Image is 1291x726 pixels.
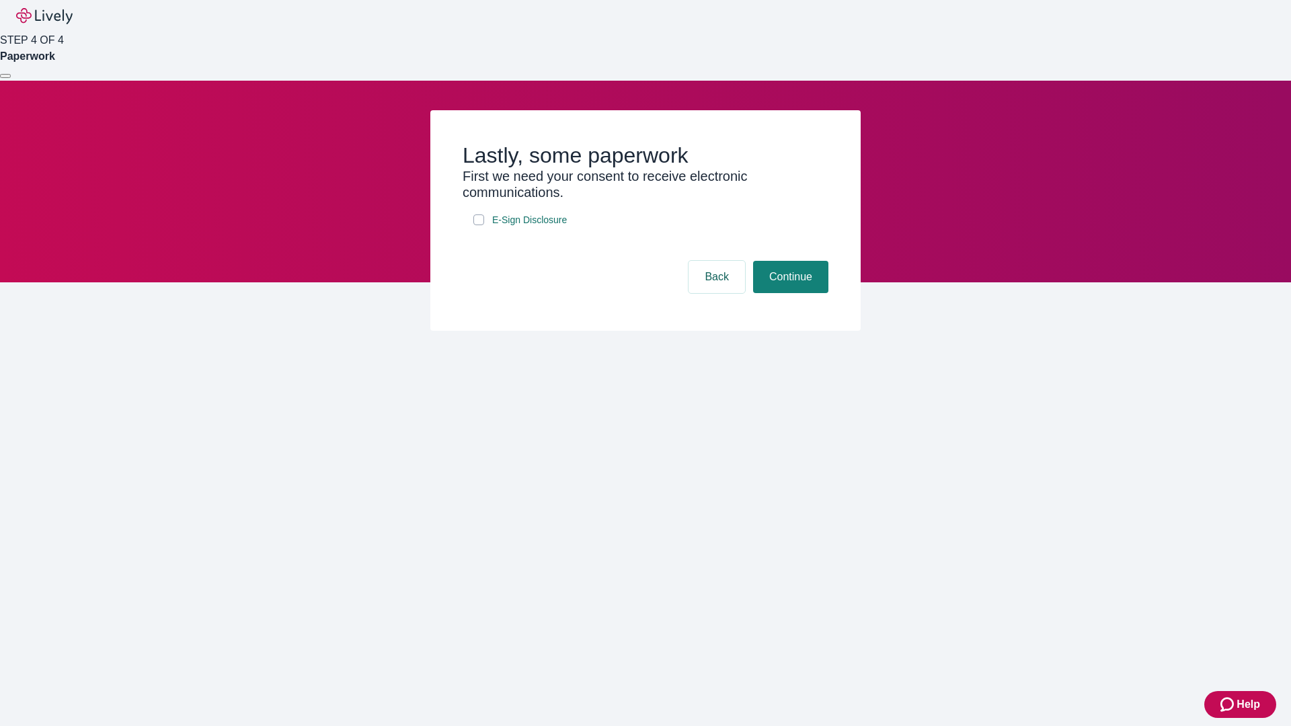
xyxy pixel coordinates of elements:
span: Help [1237,696,1260,713]
span: E-Sign Disclosure [492,213,567,227]
button: Continue [753,261,828,293]
a: e-sign disclosure document [490,212,570,229]
h2: Lastly, some paperwork [463,143,828,168]
button: Back [689,261,745,293]
img: Lively [16,8,73,24]
button: Zendesk support iconHelp [1204,691,1276,718]
svg: Zendesk support icon [1220,696,1237,713]
h3: First we need your consent to receive electronic communications. [463,168,828,200]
